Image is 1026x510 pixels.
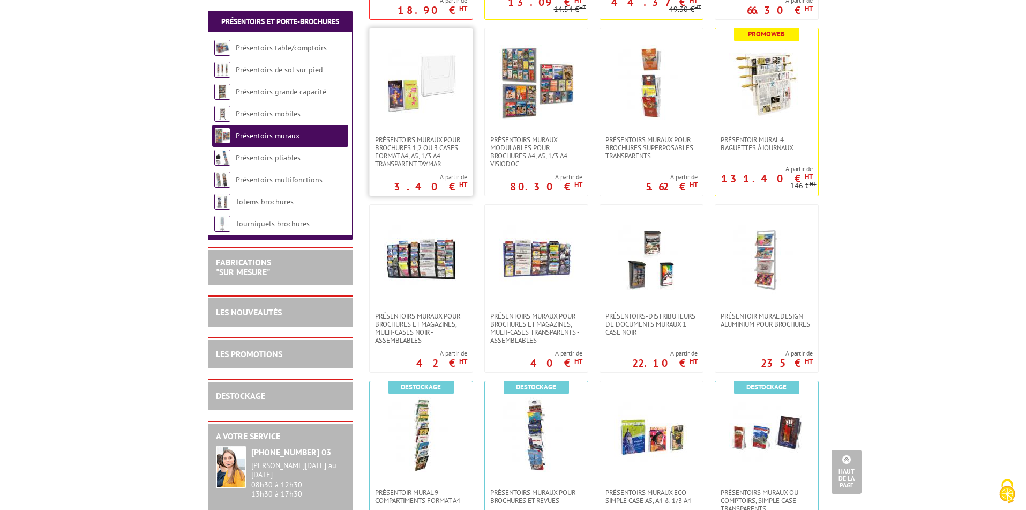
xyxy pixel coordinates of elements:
img: PRÉSENTOIRS MURAUX POUR BROCHURES ET MAGAZINES, MULTI-CASES TRANSPARENTS - ASSEMBLABLES [499,221,574,296]
sup: HT [810,180,817,187]
a: PRÉSENTOIRS MURAUX POUR BROCHURES SUPERPOSABLES TRANSPARENTS [600,136,703,160]
a: Présentoirs muraux Eco simple case A5, A4 & 1/3 A4 [600,489,703,505]
p: 235 € [761,360,813,366]
p: 40 € [530,360,582,366]
sup: HT [574,357,582,366]
p: 3.40 € [394,183,467,190]
span: A partir de [646,173,698,181]
a: Présentoirs muraux modulables pour brochures A4, A5, 1/3 A4 VISIODOC [485,136,588,168]
a: FABRICATIONS"Sur Mesure" [216,257,271,277]
img: PRÉSENTOIRS MURAUX POUR BROCHURES SUPERPOSABLES TRANSPARENTS [614,45,689,120]
img: PRÉSENTOIRS MURAUX OU COMPTOIRS, SIMPLE CASE – TRANSPARENTS [729,397,804,472]
img: PRÉSENTOIR MURAL DESIGN ALUMINIUM POUR BROCHURES [729,221,804,296]
img: Tourniquets brochures [214,216,230,232]
span: PRÉSENTOIRS MURAUX POUR BROCHURES ET REVUES [490,489,582,505]
p: 5.62 € [646,183,698,190]
a: LES NOUVEAUTÉS [216,307,282,317]
sup: HT [694,3,701,11]
sup: HT [690,180,698,189]
sup: HT [459,4,467,13]
sup: HT [805,4,813,13]
a: Présentoirs table/comptoirs [236,43,327,53]
img: PRÉSENTOIRS-DISTRIBUTEURS DE DOCUMENTS MURAUX 1 CASE NOIR [614,221,689,296]
a: Présentoirs pliables [236,153,301,162]
a: DESTOCKAGE [216,390,265,401]
sup: HT [805,172,813,181]
span: Présentoirs muraux Eco simple case A5, A4 & 1/3 A4 [605,489,698,505]
a: Présentoirs grande capacité [236,87,326,97]
a: PRÉSENTOIRS MURAUX POUR BROCHURES ET MAGAZINES, MULTI-CASES TRANSPARENTS - ASSEMBLABLES [485,312,588,344]
sup: HT [805,357,813,366]
p: 42 € [416,360,467,366]
a: Présentoirs muraux [236,131,299,141]
img: PRÉSENTOIRS MURAUX POUR BROCHURES ET MAGAZINES, MULTI-CASES NOIR - ASSEMBLABLES [384,221,459,296]
sup: HT [459,180,467,189]
a: PRÉSENTOIR MURAL DESIGN ALUMINIUM POUR BROCHURES [715,312,818,328]
span: A partir de [715,165,813,173]
img: Totems brochures [214,194,230,210]
p: 49.30 € [669,5,701,13]
img: Présentoirs muraux Eco simple case A5, A4 & 1/3 A4 [614,397,689,472]
sup: HT [579,3,586,11]
p: 146 € [790,182,817,190]
img: PRÉSENTOIR MURAL 9 COMPARTIMENTS FORMAT A4 [384,397,459,472]
span: A partir de [416,349,467,358]
p: 14.54 € [554,5,586,13]
a: PRÉSENTOIR MURAL 9 COMPARTIMENTS FORMAT A4 [370,489,473,505]
span: PRÉSENTOIRS-DISTRIBUTEURS DE DOCUMENTS MURAUX 1 CASE NOIR [605,312,698,336]
button: Cookies (fenêtre modale) [988,474,1026,510]
a: LES PROMOTIONS [216,349,282,359]
strong: [PHONE_NUMBER] 03 [251,447,331,457]
span: PRÉSENTOIRS MURAUX POUR BROCHURES SUPERPOSABLES TRANSPARENTS [605,136,698,160]
span: PRÉSENTOIR MURAL 9 COMPARTIMENTS FORMAT A4 [375,489,467,505]
b: Destockage [746,382,787,391]
img: Présentoirs pliables [214,150,230,166]
b: Promoweb [748,29,785,39]
b: Destockage [516,382,556,391]
span: A partir de [530,349,582,358]
span: Présentoirs muraux modulables pour brochures A4, A5, 1/3 A4 VISIODOC [490,136,582,168]
p: 131.40 € [721,175,813,182]
img: widget-service.jpg [216,446,246,488]
a: Présentoirs mobiles [236,109,301,119]
img: PRÉSENTOIRS MURAUX POUR BROCHURES 1,2 OU 3 CASES FORMAT A4, A5, 1/3 A4 TRANSPARENT TAYMAR [384,45,459,120]
span: A partir de [761,349,813,358]
a: Présentoirs multifonctions [236,175,323,184]
a: Totems brochures [236,197,294,206]
a: PRÉSENTOIRS MURAUX POUR BROCHURES ET REVUES [485,489,588,505]
p: 66.30 € [747,7,813,13]
span: Présentoir mural 4 baguettes à journaux [721,136,813,152]
a: Haut de la page [832,450,862,494]
img: PRÉSENTOIRS MURAUX POUR BROCHURES ET REVUES [499,397,574,472]
p: 80.30 € [510,183,582,190]
sup: HT [459,357,467,366]
p: 18.90 € [398,7,467,13]
img: Présentoirs de sol sur pied [214,62,230,78]
a: PRÉSENTOIRS-DISTRIBUTEURS DE DOCUMENTS MURAUX 1 CASE NOIR [600,312,703,336]
img: Cookies (fenêtre modale) [994,478,1021,505]
span: PRÉSENTOIRS MURAUX POUR BROCHURES ET MAGAZINES, MULTI-CASES TRANSPARENTS - ASSEMBLABLES [490,312,582,344]
div: 08h30 à 12h30 13h30 à 17h30 [251,461,345,498]
span: PRÉSENTOIR MURAL DESIGN ALUMINIUM POUR BROCHURES [721,312,813,328]
a: Tourniquets brochures [236,219,310,228]
a: Présentoirs de sol sur pied [236,65,323,75]
img: Présentoirs muraux [214,128,230,144]
span: PRÉSENTOIRS MURAUX POUR BROCHURES ET MAGAZINES, MULTI-CASES NOIR - ASSEMBLABLES [375,312,467,344]
a: Présentoirs et Porte-brochures [221,17,339,26]
span: A partir de [394,173,467,181]
sup: HT [690,357,698,366]
img: Présentoirs grande capacité [214,84,230,100]
span: PRÉSENTOIRS MURAUX POUR BROCHURES 1,2 OU 3 CASES FORMAT A4, A5, 1/3 A4 TRANSPARENT TAYMAR [375,136,467,168]
img: Présentoirs multifonctions [214,172,230,188]
a: PRÉSENTOIRS MURAUX POUR BROCHURES ET MAGAZINES, MULTI-CASES NOIR - ASSEMBLABLES [370,312,473,344]
div: [PERSON_NAME][DATE] au [DATE] [251,461,345,479]
img: Présentoirs muraux modulables pour brochures A4, A5, 1/3 A4 VISIODOC [499,45,574,120]
a: PRÉSENTOIRS MURAUX POUR BROCHURES 1,2 OU 3 CASES FORMAT A4, A5, 1/3 A4 TRANSPARENT TAYMAR [370,136,473,168]
sup: HT [574,180,582,189]
span: A partir de [510,173,582,181]
a: Présentoir mural 4 baguettes à journaux [715,136,818,152]
b: Destockage [401,382,441,391]
img: Présentoir mural 4 baguettes à journaux [729,45,804,120]
img: Présentoirs mobiles [214,106,230,122]
span: A partir de [632,349,698,358]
